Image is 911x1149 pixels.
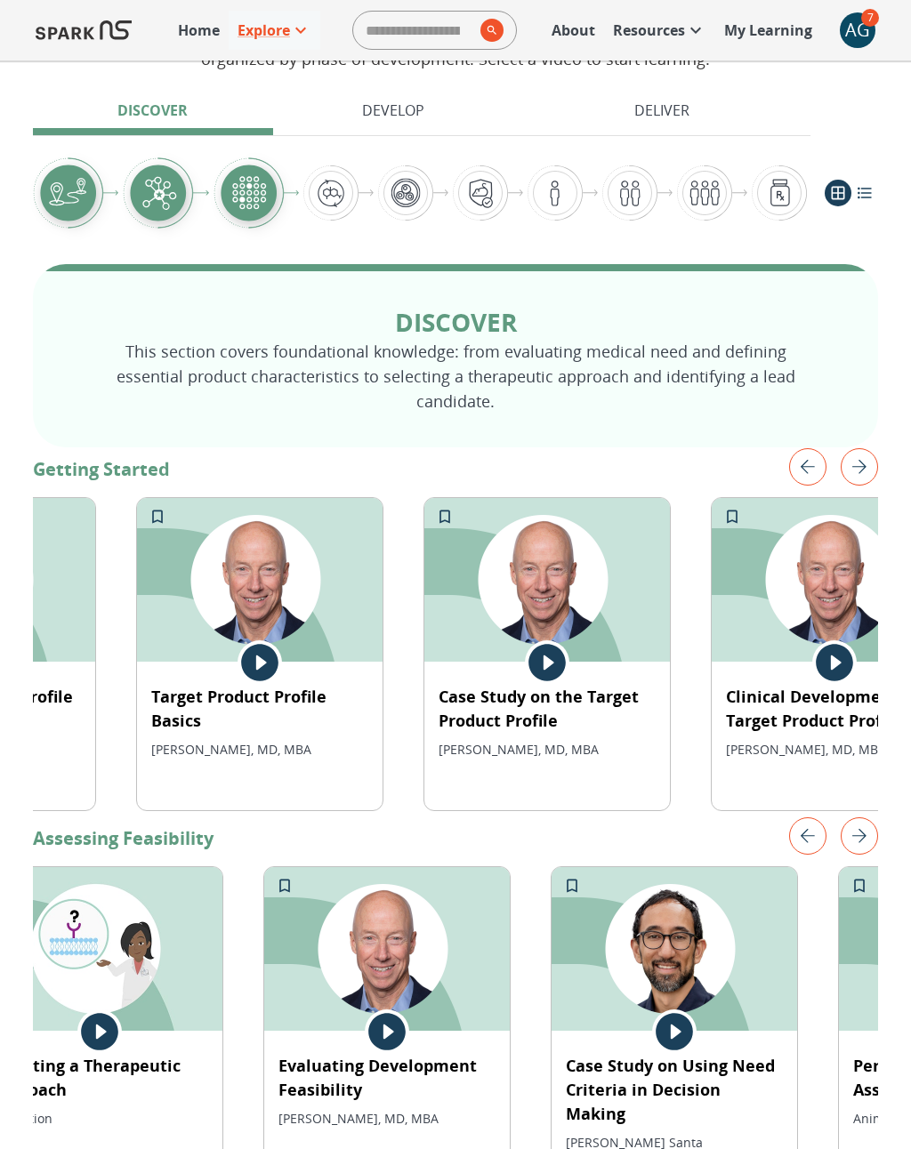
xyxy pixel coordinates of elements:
[851,877,868,895] svg: Add to My Learning
[439,740,656,759] p: [PERSON_NAME], MD, MBA
[33,456,878,483] p: Getting Started
[169,11,229,50] a: Home
[229,11,320,50] a: Explore
[782,810,834,862] button: left
[238,20,290,41] p: Explore
[840,12,875,48] div: AG
[278,1054,496,1102] p: Evaluating Development Feasibility
[563,877,581,895] svg: Add to My Learning
[362,100,424,121] p: Develop
[825,180,851,206] button: grid view
[724,20,812,41] p: My Learning
[834,810,878,862] button: right
[33,157,807,229] div: Graphic showing the progression through the Discover, Develop, and Deliver pipeline, highlighting...
[103,190,118,196] img: arrow-right
[552,20,595,41] p: About
[193,190,208,196] img: arrow-right
[840,12,875,48] button: account of current user
[543,11,604,50] a: About
[264,867,510,1031] img: 1961034915-30b186010724e798e7e9a3690bc812a65dfe8e9ee2145eb088a2845161684e28-d
[834,441,878,493] button: right
[851,180,878,206] button: list view
[436,508,454,526] svg: Add to My Learning
[552,867,797,1031] img: 1961034636-c11cbef1d6a92f61f2eba26cac4b1906421ce742973b36176cb1bfeb4368c4e4-d
[137,498,383,662] img: 1961035855-18efffc3ccef8ddcc512d950abd4e07e49a59463eb6d968fbc3cd8b5a7517b9a-d
[359,189,374,196] img: arrow-right
[439,685,656,733] p: Case Study on the Target Product Profile
[566,1054,783,1126] p: Case Study on Using Need Criteria in Decision Making
[278,1109,496,1128] p: [PERSON_NAME], MD, MBA
[604,11,715,50] a: Resources
[151,740,368,759] p: [PERSON_NAME], MD, MBA
[90,305,821,339] p: Discover
[151,685,368,733] p: Target Product Profile Basics
[732,189,747,196] img: arrow-right
[149,508,166,526] svg: Add to My Learning
[433,189,448,196] img: arrow-right
[613,20,685,41] p: Resources
[715,11,822,50] a: My Learning
[861,9,879,27] span: 7
[178,20,220,41] p: Home
[276,877,294,895] svg: Add to My Learning
[90,339,821,414] p: This section covers foundational knowledge: from evaluating medical need and defining essential p...
[723,508,741,526] svg: Add to My Learning
[424,498,670,662] img: 1961034497-cc6fab1113d548a718760370757b288e1eca74e5f23fa78b3f46670a60774c2c-d
[473,12,504,49] button: search
[284,190,299,196] img: arrow-right
[117,100,188,121] p: Discover
[782,441,834,493] button: left
[583,189,598,196] img: arrow-right
[657,189,673,196] img: arrow-right
[33,825,878,852] p: Assessing Feasibility
[508,189,523,196] img: arrow-right
[36,9,132,52] img: Logo of SPARK at Stanford
[634,100,689,121] p: Deliver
